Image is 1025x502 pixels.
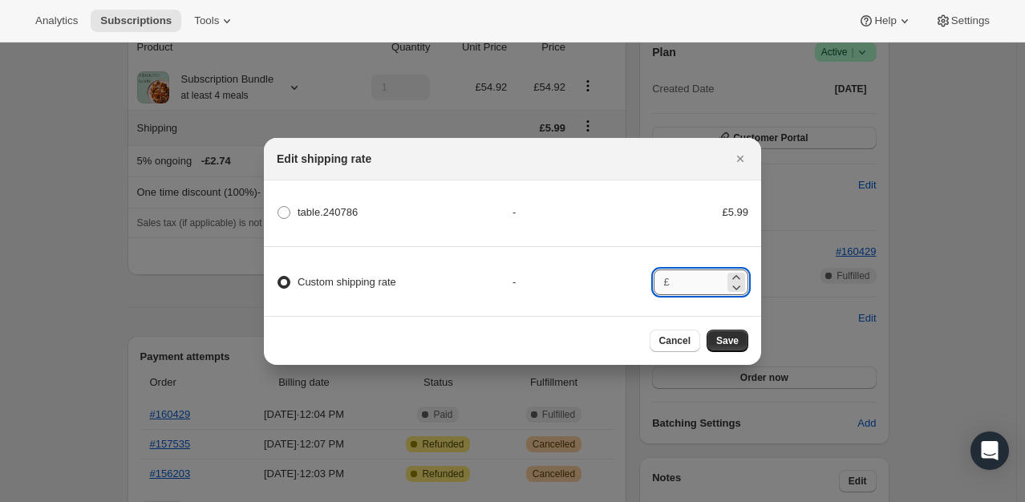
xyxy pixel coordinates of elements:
[663,276,669,288] span: £
[26,10,87,32] button: Analytics
[926,10,999,32] button: Settings
[874,14,896,27] span: Help
[654,204,748,221] div: £5.99
[184,10,245,32] button: Tools
[650,330,700,352] button: Cancel
[849,10,922,32] button: Help
[729,148,752,170] button: Close
[512,204,654,221] div: -
[951,14,990,27] span: Settings
[512,274,654,290] div: -
[970,431,1009,470] div: Open Intercom Messenger
[35,14,78,27] span: Analytics
[298,276,396,288] span: Custom shipping rate
[298,206,358,218] span: table.240786
[707,330,748,352] button: Save
[659,334,691,347] span: Cancel
[100,14,172,27] span: Subscriptions
[716,334,739,347] span: Save
[194,14,219,27] span: Tools
[277,151,371,167] h2: Edit shipping rate
[91,10,181,32] button: Subscriptions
